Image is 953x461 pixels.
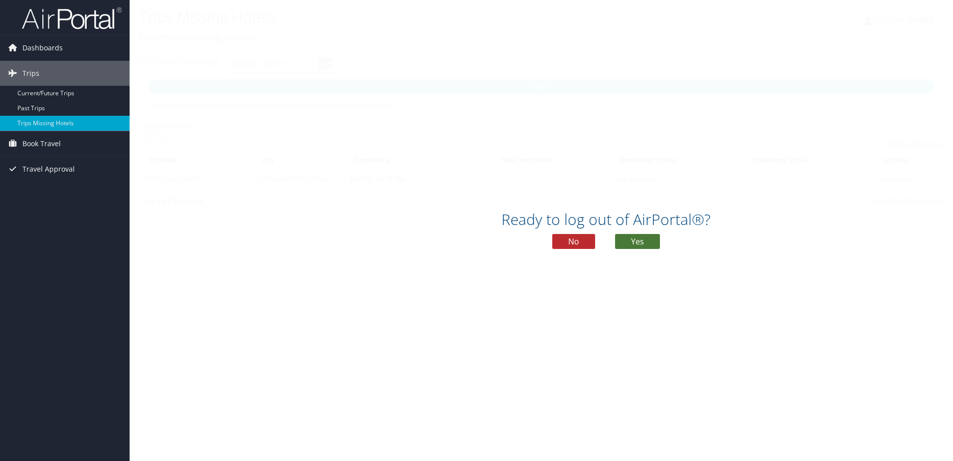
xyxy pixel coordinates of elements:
button: Yes [615,234,660,249]
span: Dashboards [22,35,63,60]
img: airportal-logo.png [22,6,122,30]
span: Travel Approval [22,157,75,182]
span: Trips [22,61,39,86]
span: Book Travel [22,131,61,156]
button: No [552,234,595,249]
